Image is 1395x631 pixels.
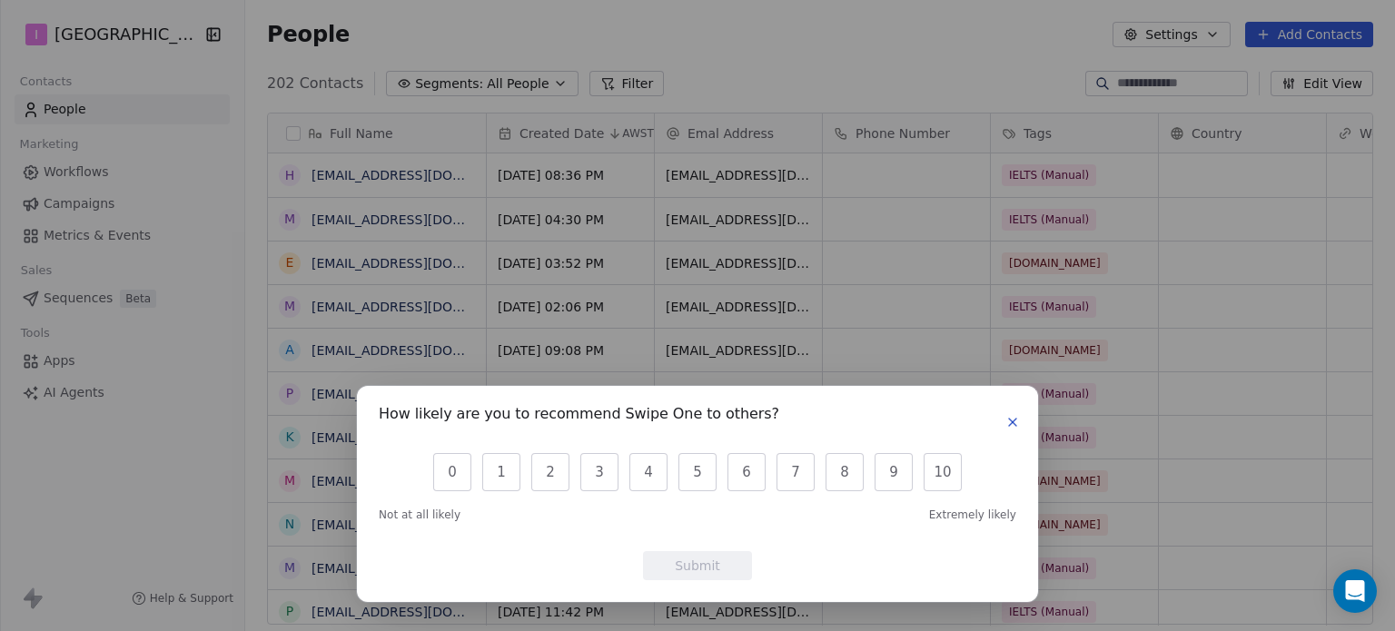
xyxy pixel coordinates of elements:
span: Not at all likely [379,508,460,522]
button: 3 [580,453,618,491]
button: Submit [643,551,752,580]
button: 2 [531,453,569,491]
button: 9 [875,453,913,491]
button: 10 [924,453,962,491]
button: 7 [777,453,815,491]
span: Extremely likely [929,508,1016,522]
button: 0 [433,453,471,491]
button: 8 [826,453,864,491]
button: 5 [678,453,717,491]
button: 6 [727,453,766,491]
h1: How likely are you to recommend Swipe One to others? [379,408,779,426]
button: 1 [482,453,520,491]
button: 4 [629,453,668,491]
